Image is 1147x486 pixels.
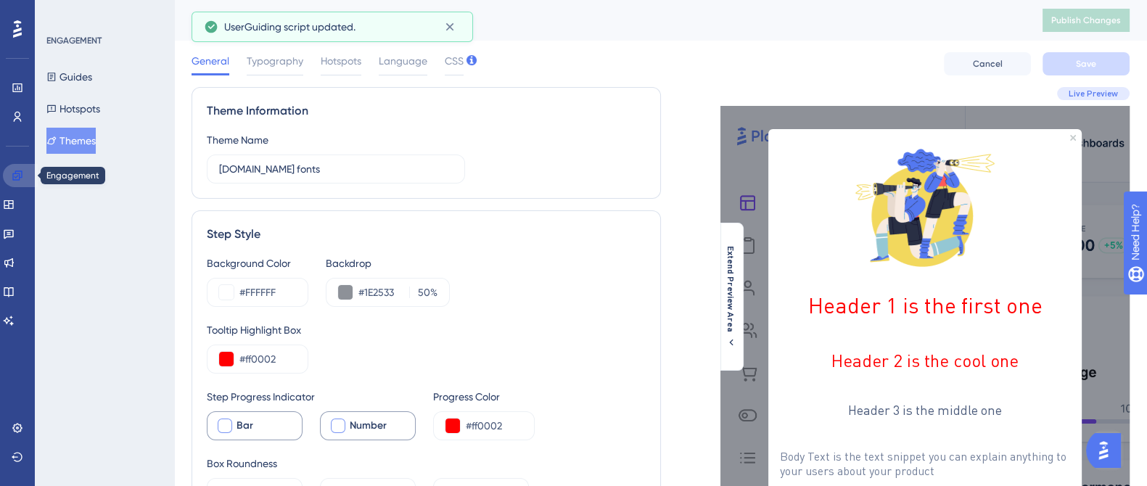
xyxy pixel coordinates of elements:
span: Number [350,417,387,434]
div: [DOMAIN_NAME] fonts [192,10,1006,30]
input: % [414,284,430,301]
button: Guides [46,64,92,90]
span: Bar [237,417,253,434]
div: Close Preview [1070,135,1076,141]
img: Modal Media [852,135,998,280]
iframe: UserGuiding AI Assistant Launcher [1086,429,1130,472]
span: Hotspots [321,52,361,70]
h1: Header 1 is the first one [780,292,1070,319]
input: Theme Name [219,161,453,177]
button: Extend Preview Area [720,245,743,347]
span: CSS [445,52,464,70]
div: Tooltip Highlight Box [207,321,646,339]
div: Backdrop [326,255,450,272]
label: % [409,284,437,301]
button: Hotspots [46,96,100,122]
button: Themes [46,128,96,154]
div: Theme Name [207,131,268,149]
div: Step Progress Indicator [207,388,416,405]
button: Publish Changes [1043,9,1130,32]
span: General [192,52,229,70]
div: Step Style [207,226,646,243]
p: Body Text is the text snippet you can explain anything to your users about your product [780,449,1070,478]
h2: Header 2 is the cool one [780,350,1070,371]
span: Cancel [973,58,1003,70]
button: Cancel [944,52,1031,75]
span: Save [1076,58,1096,70]
span: Language [379,52,427,70]
h3: Header 3 is the middle one [780,402,1070,419]
div: Background Color [207,255,308,272]
span: Live Preview [1069,88,1118,99]
button: Save [1043,52,1130,75]
div: Box Roundness [207,455,646,472]
span: Typography [247,52,303,70]
div: Progress Color [433,388,535,405]
div: Theme Information [207,102,646,120]
span: Extend Preview Area [725,245,737,331]
span: Publish Changes [1051,15,1121,26]
span: UserGuiding script updated. [224,18,355,36]
span: Need Help? [34,4,91,21]
div: ENGAGEMENT [46,35,102,46]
